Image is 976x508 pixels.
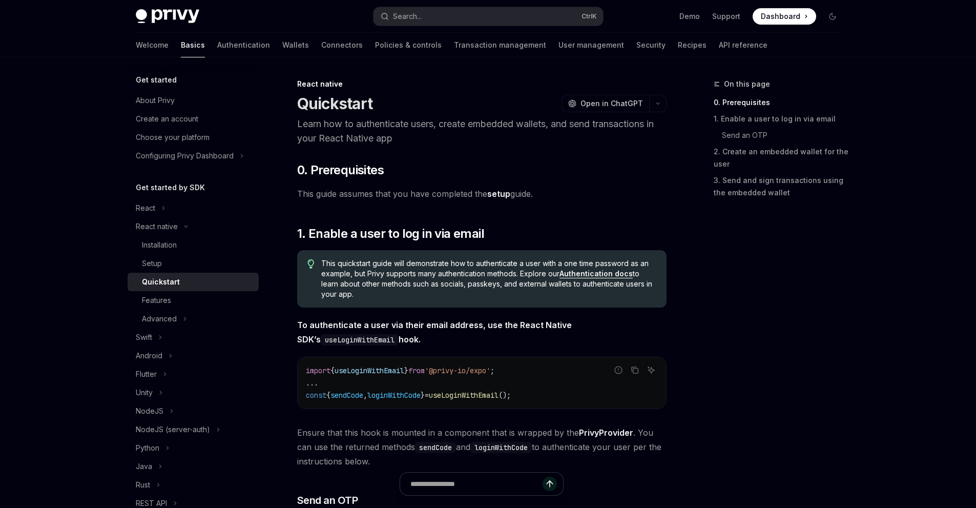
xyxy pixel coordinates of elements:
[128,217,259,236] button: Toggle React native section
[128,476,259,494] button: Toggle Rust section
[306,391,326,400] span: const
[136,113,198,125] div: Create an account
[321,334,399,346] code: useLoginWithEmail
[363,391,367,400] span: ,
[425,366,490,375] span: '@privy-io/expo'
[326,391,330,400] span: {
[128,439,259,457] button: Toggle Python section
[408,366,425,375] span: from
[562,95,649,112] button: Open in ChatGPT
[142,257,162,270] div: Setup
[128,420,259,439] button: Toggle NodeJS (server-auth) section
[330,391,363,400] span: sendCode
[142,276,180,288] div: Quickstart
[330,366,335,375] span: {
[714,111,849,127] a: 1. Enable a user to log in via email
[753,8,816,25] a: Dashboard
[373,7,603,26] button: Open search
[128,91,259,110] a: About Privy
[128,291,259,310] a: Features
[128,199,259,217] button: Toggle React section
[136,202,155,214] div: React
[719,33,767,57] a: API reference
[490,366,494,375] span: ;
[415,442,456,453] code: sendCode
[128,128,259,147] a: Choose your platform
[136,150,234,162] div: Configuring Privy Dashboard
[714,94,849,111] a: 0. Prerequisites
[404,366,408,375] span: }
[142,294,171,307] div: Features
[297,187,667,201] span: This guide assumes that you have completed the guide.
[136,423,210,436] div: NodeJS (server-auth)
[136,331,152,343] div: Swift
[582,12,597,21] span: Ctrl K
[136,405,163,417] div: NodeJS
[678,33,707,57] a: Recipes
[136,350,162,362] div: Android
[714,144,849,172] a: 2. Create an embedded wallet for the user
[136,368,157,380] div: Flutter
[454,33,546,57] a: Transaction management
[128,273,259,291] a: Quickstart
[645,363,658,377] button: Ask AI
[393,10,422,23] div: Search...
[321,258,656,299] span: This quickstart guide will demonstrate how to authenticate a user with a one time password as an ...
[714,127,849,144] a: Send an OTP
[307,259,315,269] svg: Tip
[559,269,633,278] a: Authentication docs
[761,11,800,22] span: Dashboard
[136,479,150,491] div: Rust
[136,460,152,473] div: Java
[628,363,641,377] button: Copy the contents from the code block
[367,391,421,400] span: loginWithCode
[282,33,309,57] a: Wallets
[679,11,700,22] a: Demo
[128,310,259,328] button: Toggle Advanced section
[128,254,259,273] a: Setup
[470,442,532,453] code: loginWithCode
[543,477,557,491] button: Send message
[579,428,633,438] a: PrivyProvider
[181,33,205,57] a: Basics
[425,391,429,400] span: =
[136,74,177,86] h5: Get started
[306,378,318,388] span: ...
[128,110,259,128] a: Create an account
[612,363,625,377] button: Report incorrect code
[136,94,175,107] div: About Privy
[712,11,740,22] a: Support
[306,366,330,375] span: import
[136,9,199,24] img: dark logo
[142,239,177,251] div: Installation
[128,457,259,476] button: Toggle Java section
[217,33,270,57] a: Authentication
[297,162,384,178] span: 0. Prerequisites
[128,147,259,165] button: Toggle Configuring Privy Dashboard section
[724,78,770,90] span: On this page
[297,94,373,113] h1: Quickstart
[297,320,572,344] strong: To authenticate a user via their email address, use the React Native SDK’s hook.
[429,391,499,400] span: useLoginWithEmail
[375,33,442,57] a: Policies & controls
[421,391,425,400] span: }
[142,313,177,325] div: Advanced
[128,236,259,254] a: Installation
[136,33,169,57] a: Welcome
[487,189,510,199] a: setup
[335,366,404,375] span: useLoginWithEmail
[297,79,667,89] div: React native
[297,117,667,146] p: Learn how to authenticate users, create embedded wallets, and send transactions in your React Nat...
[128,347,259,365] button: Toggle Android section
[136,442,159,454] div: Python
[136,181,205,194] h5: Get started by SDK
[136,131,210,144] div: Choose your platform
[410,473,543,495] input: Ask a question...
[558,33,624,57] a: User management
[297,425,667,469] span: Ensure that this hook is mounted in a component that is wrapped by the . You can use the returned...
[297,226,484,242] span: 1. Enable a user to log in via email
[136,387,153,399] div: Unity
[714,172,849,201] a: 3. Send and sign transactions using the embedded wallet
[636,33,666,57] a: Security
[128,383,259,402] button: Toggle Unity section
